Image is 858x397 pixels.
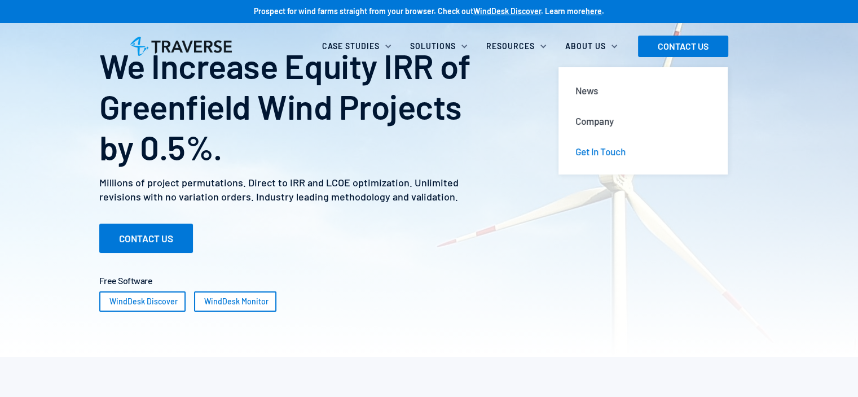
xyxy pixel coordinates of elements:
nav: About Us [558,59,728,194]
a: Company [566,106,720,136]
div: Solutions [403,34,479,59]
a: WindDesk Monitor [194,291,276,312]
strong: . [602,6,604,16]
div: Resources [479,34,558,59]
div: About Us [565,41,606,52]
a: News [566,75,720,106]
a: CONTACT US [638,36,728,57]
a: WindDesk Discover [99,291,186,312]
div: Resources [486,41,535,52]
div: Case Studies [315,34,403,59]
div: Solutions [410,41,456,52]
div: About Us [558,34,630,59]
div: Get In Touch [575,145,626,158]
p: Millions of project permutations. Direct to IRR and LCOE optimization. Unlimited revisions with n... [99,176,495,204]
strong: . Learn more [541,6,586,16]
div: News [575,84,598,97]
h1: We Increase Equity IRR of Greenfield Wind Projects by 0.5%. [99,45,495,167]
div: Company [575,115,614,127]
a: WindDesk Discover [473,6,541,16]
a: Get In Touch [566,136,720,167]
strong: Prospect for wind farms straight from your browser. Check out [254,6,473,16]
div: Case Studies [322,41,380,52]
h2: Free Software [99,276,759,286]
a: CONTACT US [99,224,193,253]
a: here [586,6,602,16]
